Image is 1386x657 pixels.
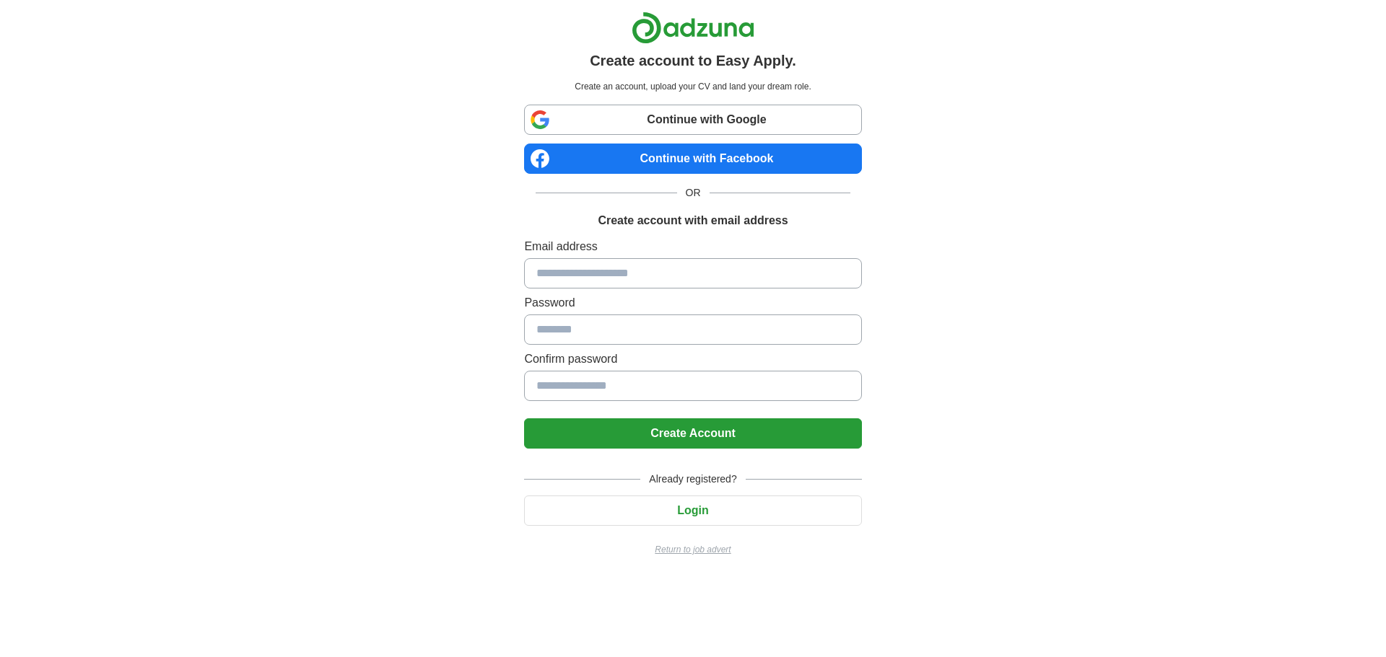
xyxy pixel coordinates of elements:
label: Confirm password [524,350,861,368]
a: Return to job advert [524,543,861,556]
a: Continue with Facebook [524,144,861,174]
button: Login [524,495,861,526]
a: Continue with Google [524,105,861,135]
span: Already registered? [640,472,745,487]
label: Password [524,294,861,312]
h1: Create account to Easy Apply. [590,50,796,71]
a: Login [524,504,861,516]
img: Adzuna logo [632,12,754,44]
label: Email address [524,238,861,255]
button: Create Account [524,418,861,449]
p: Create an account, upload your CV and land your dream role. [527,80,858,93]
h1: Create account with email address [598,212,788,229]
span: OR [677,185,710,200]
